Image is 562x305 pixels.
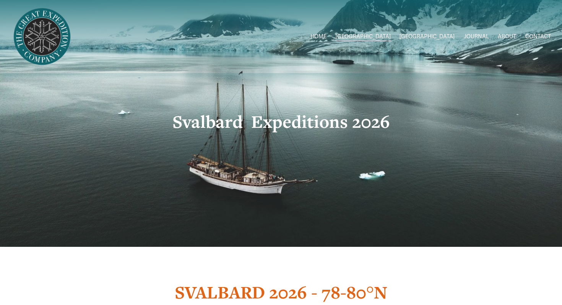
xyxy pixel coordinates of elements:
[11,6,73,68] img: Arctic Expeditions
[175,281,387,304] strong: SVALBARD 2026 - 78-80°N
[525,31,551,42] a: CONTACT
[310,31,326,42] a: HOME
[498,31,516,42] a: ABOUT
[336,31,391,42] a: folder dropdown
[172,110,390,133] strong: Svalbard Expeditions 2026
[464,31,489,42] a: JOURNAL
[336,32,391,42] span: [GEOGRAPHIC_DATA]
[400,32,455,42] span: [GEOGRAPHIC_DATA]
[400,31,455,42] a: folder dropdown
